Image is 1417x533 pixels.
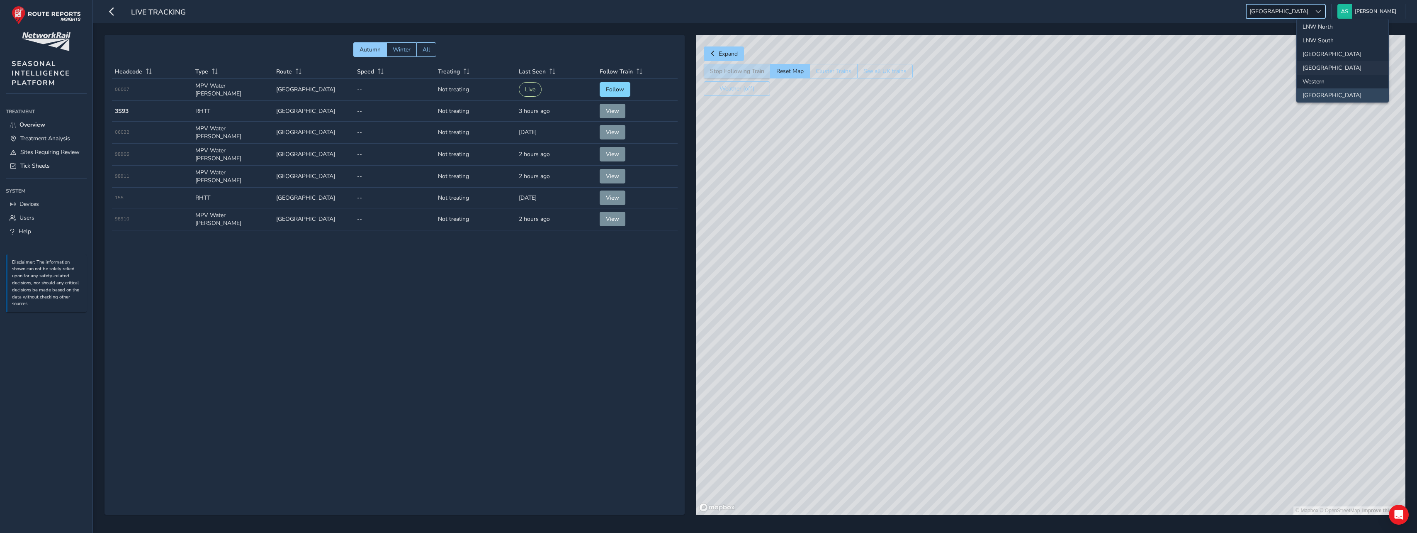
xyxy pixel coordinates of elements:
a: Devices [6,197,87,211]
button: Weather (off) [704,81,770,96]
span: 06007 [115,86,129,93]
td: [GEOGRAPHIC_DATA] [273,101,354,122]
div: System [6,185,87,197]
span: View [606,128,619,136]
button: View [600,169,625,183]
span: Live Tracking [131,7,186,19]
div: Open Intercom Messenger [1389,505,1409,525]
button: View [600,147,625,161]
img: diamond-layout [1337,4,1352,19]
button: [PERSON_NAME] [1337,4,1399,19]
td: MPV Water [PERSON_NAME] [192,166,273,188]
button: Follow [600,82,630,97]
td: Not treating [435,122,516,144]
span: Route [276,68,292,76]
td: -- [354,208,435,230]
span: [PERSON_NAME] [1355,4,1396,19]
span: View [606,172,619,180]
span: Autumn [360,46,381,54]
a: Users [6,211,87,225]
span: View [606,194,619,202]
td: [DATE] [516,122,597,144]
span: Speed [357,68,374,76]
td: MPV Water [PERSON_NAME] [192,122,273,144]
td: -- [354,166,435,188]
span: [GEOGRAPHIC_DATA] [1247,5,1311,18]
span: Help [19,227,31,235]
td: [GEOGRAPHIC_DATA] [273,166,354,188]
td: Not treating [435,208,516,230]
button: View [600,191,625,205]
td: [DATE] [516,188,597,208]
button: View [600,125,625,139]
button: See all UK trains [857,64,913,78]
td: 3 hours ago [516,101,597,122]
span: Follow Train [600,68,633,76]
img: rr logo [12,6,81,24]
td: -- [354,144,435,166]
span: Expand [719,50,738,58]
a: Tick Sheets [6,159,87,173]
td: [GEOGRAPHIC_DATA] [273,122,354,144]
li: Western [1297,75,1388,88]
td: RHTT [192,101,273,122]
span: View [606,215,619,223]
td: [GEOGRAPHIC_DATA] [273,144,354,166]
strong: 3S93 [115,107,129,115]
button: Live [519,82,542,97]
li: Wales [1297,61,1388,75]
button: Winter [386,42,416,57]
span: SEASONAL INTELLIGENCE PLATFORM [12,59,70,88]
span: Devices [19,200,39,208]
span: Sites Requiring Review [20,148,80,156]
span: Treating [438,68,460,76]
button: View [600,212,625,226]
td: 2 hours ago [516,144,597,166]
span: Type [195,68,208,76]
td: -- [354,101,435,122]
span: Follow [606,86,624,93]
td: [GEOGRAPHIC_DATA] [273,208,354,230]
a: Sites Requiring Review [6,145,87,159]
td: Not treating [435,79,516,101]
button: Autumn [353,42,386,57]
span: View [606,150,619,158]
td: Not treating [435,144,516,166]
span: Overview [19,121,45,129]
button: Reset Map [770,64,809,78]
li: Scotland [1297,88,1388,102]
p: Disclaimer: The information shown can not be solely relied upon for any safety-related decisions,... [12,259,83,308]
td: 2 hours ago [516,208,597,230]
td: MPV Water [PERSON_NAME] [192,144,273,166]
td: Not treating [435,166,516,188]
td: MPV Water [PERSON_NAME] [192,79,273,101]
span: 06022 [115,129,129,135]
td: [GEOGRAPHIC_DATA] [273,188,354,208]
td: RHTT [192,188,273,208]
span: Users [19,214,34,222]
li: North and East [1297,47,1388,61]
span: All [423,46,430,54]
td: Not treating [435,101,516,122]
td: MPV Water [PERSON_NAME] [192,208,273,230]
span: 155 [115,195,124,201]
span: 98911 [115,173,129,179]
td: -- [354,79,435,101]
a: Overview [6,118,87,132]
span: Tick Sheets [20,162,50,170]
td: Not treating [435,188,516,208]
button: Expand [704,46,744,61]
li: LNW South [1297,34,1388,47]
span: 98906 [115,151,129,157]
button: Cluster Trains [809,64,857,78]
span: Last Seen [519,68,546,76]
span: 98910 [115,216,129,222]
span: View [606,107,619,115]
span: Winter [393,46,411,54]
a: Help [6,225,87,238]
td: -- [354,122,435,144]
a: Treatment Analysis [6,132,87,145]
td: -- [354,188,435,208]
button: All [416,42,436,57]
li: LNW North [1297,20,1388,34]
